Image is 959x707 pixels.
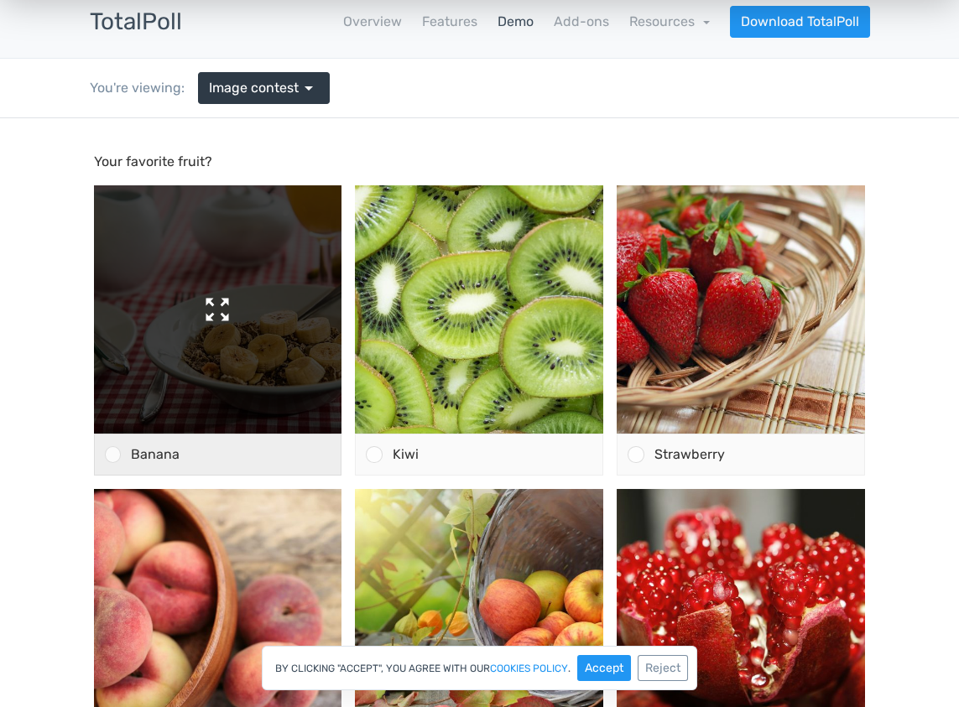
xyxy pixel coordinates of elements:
[654,328,725,344] span: Strawberry
[198,72,330,104] a: Image contest arrow_drop_down
[393,632,430,647] span: Apple
[554,12,609,32] a: Add-ons
[577,655,631,681] button: Accept
[131,632,170,647] span: Peach
[94,34,866,54] p: Your favorite fruit?
[355,371,603,619] img: apple-1776744_1920-500x500.jpg
[617,67,865,315] img: strawberry-1180048_1920-500x500.jpg
[629,13,710,29] a: Resources
[638,655,688,681] button: Reject
[209,78,299,98] span: Image contest
[90,9,182,35] h3: TotalPoll
[355,67,603,315] img: fruit-3246127_1920-500x500.jpg
[498,12,534,32] a: Demo
[654,632,739,647] span: Pomegranate
[730,6,870,38] a: Download TotalPoll
[343,12,402,32] a: Overview
[299,78,319,98] span: arrow_drop_down
[393,328,419,344] span: Kiwi
[490,663,568,673] a: cookies policy
[94,67,342,315] img: cereal-898073_1920-500x500.jpg
[90,78,198,98] div: You're viewing:
[422,12,477,32] a: Features
[131,328,180,344] span: Banana
[617,371,865,619] img: pomegranate-196800_1920-500x500.jpg
[94,371,342,619] img: peach-3314679_1920-500x500.jpg
[262,646,697,690] div: By clicking "Accept", you agree with our .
